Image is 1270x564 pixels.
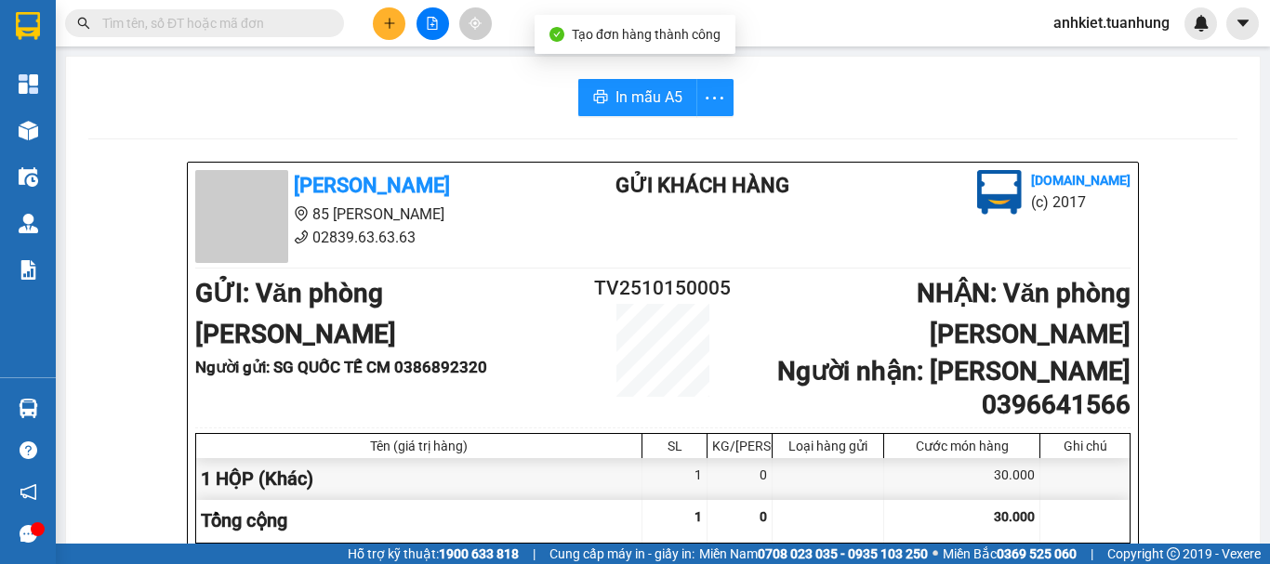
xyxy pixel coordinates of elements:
div: KG/[PERSON_NAME] [712,439,767,453]
img: warehouse-icon [19,214,38,233]
div: Cước món hàng [889,439,1035,453]
button: printerIn mẫu A5 [578,79,697,116]
img: warehouse-icon [19,399,38,418]
li: (c) 2017 [1031,190,1131,214]
span: copyright [1167,547,1180,560]
span: message [20,525,37,543]
b: [PERSON_NAME] [294,174,450,197]
button: file-add [417,7,449,40]
span: plus [383,17,396,30]
span: 1 [695,509,702,524]
button: plus [373,7,405,40]
span: caret-down [1235,15,1251,32]
span: Tạo đơn hàng thành công [572,27,721,42]
input: Tìm tên, số ĐT hoặc mã đơn [102,13,322,33]
div: Tên (giá trị hàng) [201,439,637,453]
button: more [696,79,734,116]
img: logo.jpg [8,8,101,101]
span: environment [107,45,122,59]
b: NHẬN : Văn phòng [PERSON_NAME] [917,278,1131,349]
b: Người nhận : [PERSON_NAME] 0396641566 [777,356,1131,420]
button: aim [459,7,492,40]
img: warehouse-icon [19,121,38,140]
button: caret-down [1226,7,1259,40]
span: Miền Bắc [943,544,1077,564]
img: logo-vxr [16,12,40,40]
b: Gửi khách hàng [615,174,789,197]
span: search [77,17,90,30]
strong: 0708 023 035 - 0935 103 250 [758,546,928,561]
span: more [697,86,733,110]
span: environment [294,206,309,221]
b: GỬI : Văn phòng [PERSON_NAME] [195,278,396,349]
img: solution-icon [19,260,38,280]
b: GỬI : Văn phòng [PERSON_NAME] [8,116,209,188]
li: 85 [PERSON_NAME] [8,41,354,64]
span: | [1091,544,1093,564]
span: phone [107,68,122,83]
li: 02839.63.63.63 [8,64,354,87]
li: 02839.63.63.63 [195,226,541,249]
div: 0 [708,458,773,500]
span: Tổng cộng [201,509,287,531]
img: dashboard-icon [19,74,38,94]
span: printer [593,89,608,107]
span: anhkiet.tuanhung [1038,11,1184,34]
span: Miền Nam [699,544,928,564]
span: | [533,544,536,564]
span: question-circle [20,441,37,459]
span: Cung cấp máy in - giấy in: [549,544,695,564]
span: check-circle [549,27,564,42]
div: SL [647,439,702,453]
b: Người gửi : SG QUỐC TẾ CM 0386892320 [195,358,487,376]
strong: 0369 525 060 [997,546,1077,561]
span: aim [469,17,482,30]
span: notification [20,483,37,501]
b: [PERSON_NAME] [107,12,263,35]
span: ⚪️ [933,550,938,557]
span: Hỗ trợ kỹ thuật: [348,544,519,564]
h2: TV2510150005 [585,273,741,304]
strong: 1900 633 818 [439,546,519,561]
div: 1 [642,458,708,500]
div: Ghi chú [1045,439,1125,453]
span: In mẫu A5 [615,85,682,109]
b: [DOMAIN_NAME] [1031,173,1131,188]
span: phone [294,230,309,244]
span: 30.000 [994,509,1035,524]
li: 85 [PERSON_NAME] [195,203,541,226]
img: warehouse-icon [19,167,38,187]
img: logo.jpg [977,170,1022,215]
img: icon-new-feature [1193,15,1210,32]
div: 1 HỘP (Khác) [196,458,642,500]
div: Loại hàng gửi [777,439,879,453]
div: 30.000 [884,458,1040,500]
span: file-add [426,17,439,30]
span: 0 [760,509,767,524]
